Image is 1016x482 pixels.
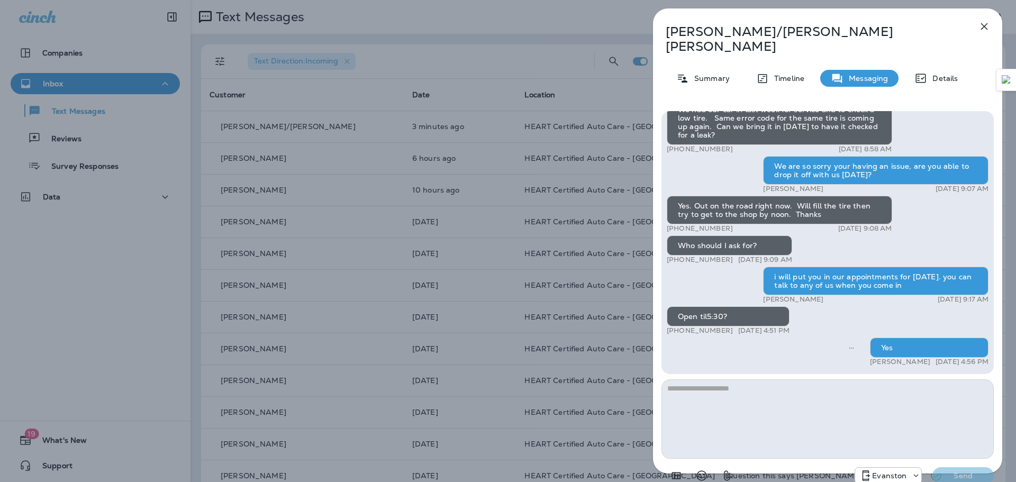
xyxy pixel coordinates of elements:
[667,224,733,233] p: [PHONE_NUMBER]
[839,145,892,153] p: [DATE] 8:58 AM
[870,338,988,358] div: Yes
[763,156,988,185] div: We are so sorry your having an issue, are you able to drop it off with us [DATE]?
[667,145,733,153] p: [PHONE_NUMBER]
[855,469,921,482] div: +1 (847) 892-1225
[667,306,790,326] div: Open til5:30?
[667,235,792,256] div: Who should I ask for?
[843,74,888,83] p: Messaging
[938,295,988,304] p: [DATE] 9:17 AM
[849,342,854,352] span: Sent
[738,256,792,264] p: [DATE] 9:09 AM
[738,326,790,335] p: [DATE] 4:51 PM
[667,196,892,224] div: Yes. Out on the road right now. Will fill the tire then try to get to the shop by noon. Thanks
[1002,75,1011,85] img: Detect Auto
[769,74,804,83] p: Timeline
[838,224,892,233] p: [DATE] 9:08 AM
[667,326,733,335] p: [PHONE_NUMBER]
[689,74,730,83] p: Summary
[763,267,988,295] div: i will put you in our appointments for [DATE]. you can talk to any of us when you come in
[667,256,733,264] p: [PHONE_NUMBER]
[872,471,906,480] p: Evanston
[667,99,892,145] div: We had our car in last week for service and to check a low tire. Same error code for the same tir...
[936,185,988,193] p: [DATE] 9:07 AM
[936,358,988,366] p: [DATE] 4:56 PM
[870,358,930,366] p: [PERSON_NAME]
[927,74,958,83] p: Details
[763,185,823,193] p: [PERSON_NAME]
[763,295,823,304] p: [PERSON_NAME]
[666,24,955,54] p: [PERSON_NAME]/[PERSON_NAME] [PERSON_NAME]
